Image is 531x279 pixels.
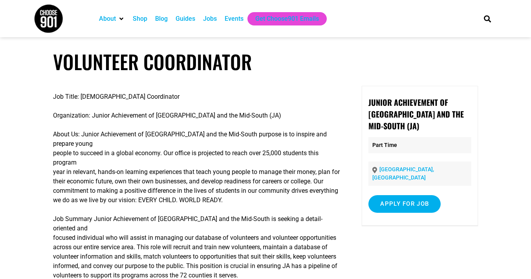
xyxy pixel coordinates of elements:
[95,12,471,25] nav: Main nav
[368,96,464,132] strong: Junior Achievement of [GEOGRAPHIC_DATA] and the Mid-South (JA)
[481,12,494,25] div: Search
[53,50,478,73] h1: Volunteer Coordinator
[255,14,319,24] a: Get Choose901 Emails
[53,111,341,120] p: Organization: Junior Achievement of [GEOGRAPHIC_DATA] and the Mid-South (JA)
[368,137,471,153] p: Part Time
[99,14,116,24] a: About
[133,14,147,24] a: Shop
[372,166,434,181] a: [GEOGRAPHIC_DATA], [GEOGRAPHIC_DATA]
[53,130,341,205] p: About Us: Junior Achievement of [GEOGRAPHIC_DATA] and the Mid-South purpose is to inspire and pre...
[203,14,217,24] a: Jobs
[225,14,244,24] a: Events
[155,14,168,24] a: Blog
[53,92,341,101] p: Job Title: [DEMOGRAPHIC_DATA] Coordinator
[368,195,441,213] input: Apply for job
[95,12,129,25] div: About
[176,14,195,24] a: Guides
